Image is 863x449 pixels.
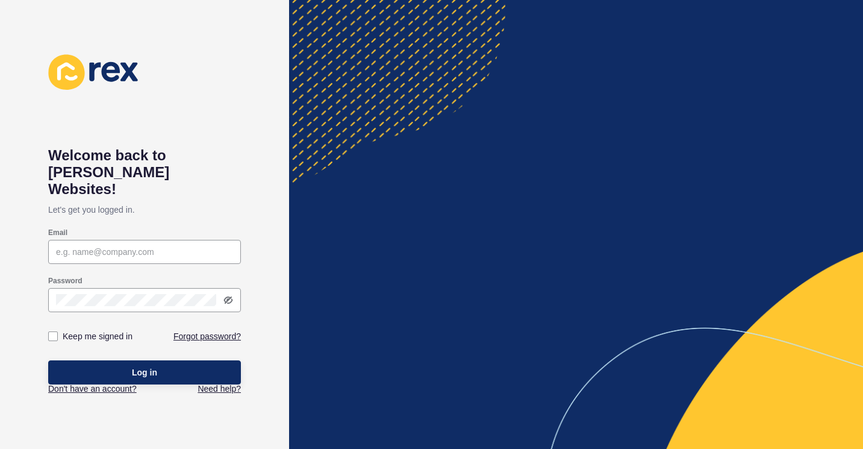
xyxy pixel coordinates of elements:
span: Log in [132,366,157,378]
label: Email [48,228,67,237]
input: e.g. name@company.com [56,246,233,258]
button: Log in [48,360,241,385]
a: Forgot password? [173,330,241,342]
p: Let's get you logged in. [48,198,241,222]
h1: Welcome back to [PERSON_NAME] Websites! [48,147,241,198]
a: Need help? [198,383,241,395]
label: Password [48,276,83,286]
a: Don't have an account? [48,383,137,395]
label: Keep me signed in [63,330,132,342]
